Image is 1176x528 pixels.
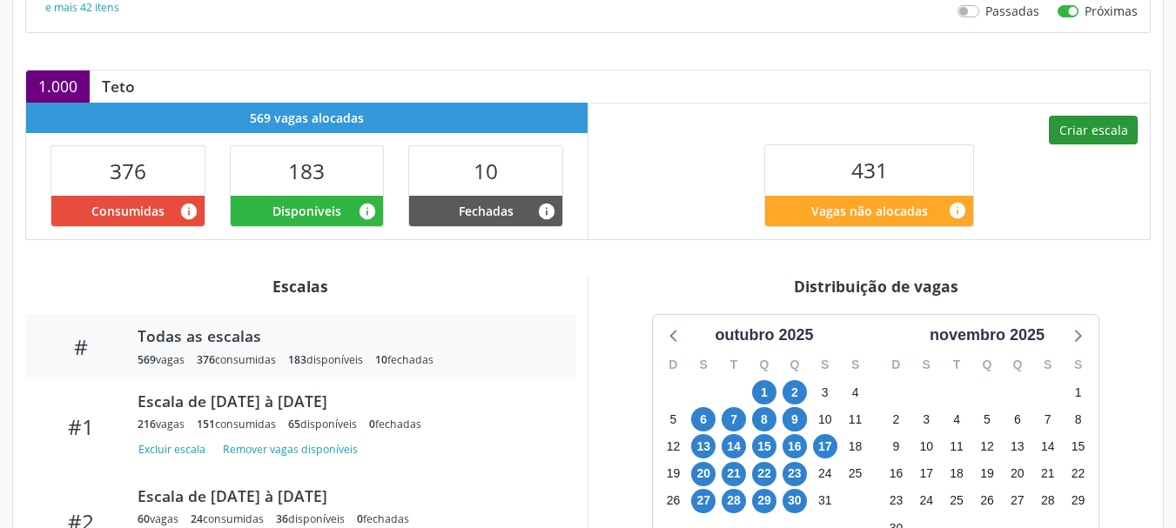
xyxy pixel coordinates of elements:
span: 0 [369,417,375,431]
span: terça-feira, 4 de novembro de 2025 [944,407,969,431]
span: 10 [375,352,387,367]
span: quinta-feira, 16 de outubro de 2025 [783,434,807,458]
span: sábado, 8 de novembro de 2025 [1066,407,1091,431]
div: # [37,334,125,359]
span: segunda-feira, 27 de outubro de 2025 [691,489,716,513]
div: Todas as escalas [138,326,551,345]
span: segunda-feira, 13 de outubro de 2025 [691,434,716,458]
span: 183 [288,157,325,185]
span: 10 [474,157,498,185]
span: domingo, 16 de novembro de 2025 [884,462,908,486]
div: disponíveis [288,417,357,431]
div: Escala de [DATE] à [DATE] [138,486,551,505]
div: Q [749,351,780,378]
span: domingo, 2 de novembro de 2025 [884,407,908,431]
span: 216 [138,417,156,431]
span: segunda-feira, 6 de outubro de 2025 [691,407,716,431]
div: Escalas [25,277,575,296]
span: 151 [197,417,215,431]
div: S [1063,351,1093,378]
span: sexta-feira, 17 de outubro de 2025 [813,434,837,458]
span: Consumidas [91,202,165,220]
span: sábado, 15 de novembro de 2025 [1066,434,1091,458]
span: segunda-feira, 3 de novembro de 2025 [914,407,938,431]
span: sexta-feira, 14 de novembro de 2025 [1036,434,1060,458]
span: domingo, 9 de novembro de 2025 [884,434,908,458]
span: 569 [138,352,156,367]
div: consumidas [191,511,264,526]
span: 60 [138,511,150,526]
div: Q [972,351,1003,378]
span: Disponíveis [272,202,341,220]
div: vagas [138,511,178,526]
span: quarta-feira, 29 de outubro de 2025 [752,489,776,513]
span: Vagas não alocadas [811,202,928,220]
span: 376 [197,352,215,367]
i: Quantidade de vagas restantes do teto de vagas [948,201,967,220]
span: sexta-feira, 7 de novembro de 2025 [1036,407,1060,431]
span: terça-feira, 11 de novembro de 2025 [944,434,969,458]
div: #1 [37,414,125,439]
div: D [658,351,689,378]
span: quinta-feira, 13 de novembro de 2025 [1005,434,1030,458]
span: sábado, 1 de novembro de 2025 [1066,380,1091,404]
div: S [840,351,870,378]
span: sábado, 22 de novembro de 2025 [1066,462,1091,486]
button: Remover vagas disponíveis [216,438,365,462]
div: outubro 2025 [708,324,820,347]
span: quinta-feira, 9 de outubro de 2025 [783,407,807,431]
span: segunda-feira, 17 de novembro de 2025 [914,462,938,486]
span: domingo, 19 de outubro de 2025 [661,462,685,486]
span: sexta-feira, 24 de outubro de 2025 [813,462,837,486]
span: quarta-feira, 12 de novembro de 2025 [975,434,999,458]
span: quarta-feira, 26 de novembro de 2025 [975,489,999,513]
span: quinta-feira, 23 de outubro de 2025 [783,462,807,486]
span: 24 [191,511,203,526]
span: 183 [288,352,306,367]
i: Vagas alocadas e sem marcações associadas que tiveram sua disponibilidade fechada [537,202,556,221]
span: terça-feira, 21 de outubro de 2025 [722,462,746,486]
span: quarta-feira, 22 de outubro de 2025 [752,462,776,486]
span: quinta-feira, 6 de novembro de 2025 [1005,407,1030,431]
div: fechadas [357,511,409,526]
label: Próximas [1085,2,1138,20]
span: terça-feira, 28 de outubro de 2025 [722,489,746,513]
div: T [942,351,972,378]
span: 0 [357,511,363,526]
div: fechadas [369,417,421,431]
span: domingo, 26 de outubro de 2025 [661,489,685,513]
span: domingo, 12 de outubro de 2025 [661,434,685,458]
span: 65 [288,417,300,431]
span: domingo, 5 de outubro de 2025 [661,407,685,431]
i: Vagas alocadas e sem marcações associadas [358,202,377,221]
span: segunda-feira, 20 de outubro de 2025 [691,462,716,486]
span: sexta-feira, 31 de outubro de 2025 [813,489,837,513]
label: Passadas [985,2,1039,20]
span: 376 [110,157,146,185]
span: segunda-feira, 24 de novembro de 2025 [914,489,938,513]
span: terça-feira, 18 de novembro de 2025 [944,462,969,486]
span: sábado, 11 de outubro de 2025 [843,407,868,431]
span: sábado, 29 de novembro de 2025 [1066,489,1091,513]
i: Vagas alocadas que possuem marcações associadas [179,202,198,221]
div: disponíveis [276,511,345,526]
span: sexta-feira, 3 de outubro de 2025 [813,380,837,404]
span: 36 [276,511,288,526]
span: quarta-feira, 15 de outubro de 2025 [752,434,776,458]
span: terça-feira, 14 de outubro de 2025 [722,434,746,458]
span: quinta-feira, 20 de novembro de 2025 [1005,462,1030,486]
span: segunda-feira, 10 de novembro de 2025 [914,434,938,458]
div: Escala de [DATE] à [DATE] [138,391,551,411]
div: T [719,351,749,378]
div: vagas [138,352,185,367]
span: sexta-feira, 21 de novembro de 2025 [1036,462,1060,486]
span: quarta-feira, 8 de outubro de 2025 [752,407,776,431]
div: D [881,351,911,378]
div: Q [779,351,810,378]
div: S [1032,351,1063,378]
div: S [911,351,942,378]
div: consumidas [197,417,276,431]
span: sábado, 4 de outubro de 2025 [843,380,868,404]
div: Q [1002,351,1032,378]
div: consumidas [197,352,276,367]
